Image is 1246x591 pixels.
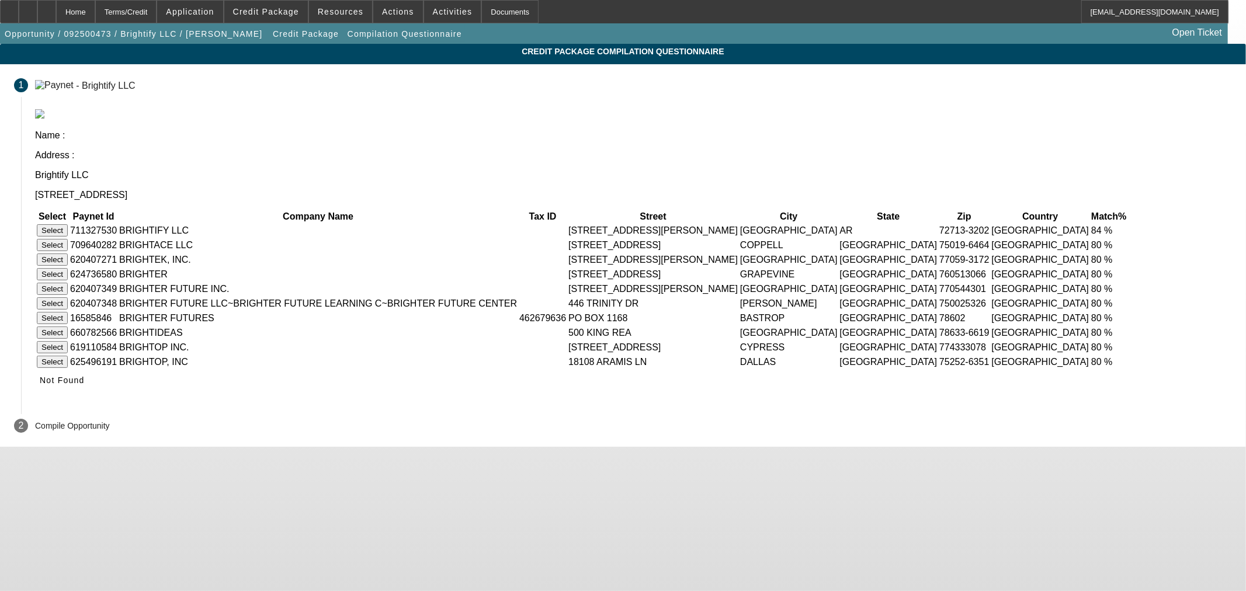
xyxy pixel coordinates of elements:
[19,420,24,431] span: 2
[37,283,68,295] button: Select
[839,253,938,266] td: [GEOGRAPHIC_DATA]
[433,7,473,16] span: Activities
[991,267,1090,281] td: [GEOGRAPHIC_DATA]
[1091,355,1127,368] td: 80 %
[119,282,518,295] td: BRIGHTER FUTURE INC.
[740,211,838,223] th: City
[119,224,518,237] td: BRIGHTIFY LLC
[35,190,1232,200] p: [STREET_ADDRESS]
[991,224,1090,237] td: [GEOGRAPHIC_DATA]
[1091,340,1127,354] td: 80 %
[939,282,990,295] td: 770544301
[37,268,68,280] button: Select
[939,253,990,266] td: 77059-3172
[839,326,938,339] td: [GEOGRAPHIC_DATA]
[991,311,1090,325] td: [GEOGRAPHIC_DATA]
[740,355,838,368] td: DALLAS
[35,109,44,119] img: paynet_logo.jpg
[568,224,738,237] td: [STREET_ADDRESS][PERSON_NAME]
[839,224,938,237] td: AR
[35,150,1232,161] p: Address :
[1091,238,1127,252] td: 80 %
[519,211,567,223] th: Tax ID
[37,239,68,251] button: Select
[991,253,1090,266] td: [GEOGRAPHIC_DATA]
[70,224,117,237] td: 711327530
[70,311,117,325] td: 16585846
[119,311,518,325] td: BRIGHTER FUTURES
[70,297,117,310] td: 620407348
[5,29,263,39] span: Opportunity / 092500473 / Brightify LLC / [PERSON_NAME]
[35,370,89,391] button: Not Found
[568,211,738,223] th: Street
[939,211,990,223] th: Zip
[70,238,117,252] td: 709640282
[839,282,938,295] td: [GEOGRAPHIC_DATA]
[939,224,990,237] td: 72713-3202
[424,1,481,23] button: Activities
[37,341,68,353] button: Select
[939,326,990,339] td: 78633-6619
[1091,326,1127,339] td: 80 %
[70,253,117,266] td: 620407271
[1091,267,1127,281] td: 80 %
[839,340,938,354] td: [GEOGRAPHIC_DATA]
[991,340,1090,354] td: [GEOGRAPHIC_DATA]
[318,7,363,16] span: Resources
[1091,253,1127,266] td: 80 %
[568,282,738,295] td: [STREET_ADDRESS][PERSON_NAME]
[568,297,738,310] td: 446 TRINITY DR
[157,1,223,23] button: Application
[76,80,135,90] div: - Brightify LLC
[70,267,117,281] td: 624736580
[568,326,738,339] td: 500 KING REA
[568,267,738,281] td: [STREET_ADDRESS]
[224,1,308,23] button: Credit Package
[119,238,518,252] td: BRIGHTACE LLC
[939,238,990,252] td: 75019-6464
[70,326,117,339] td: 660782566
[270,23,342,44] button: Credit Package
[37,312,68,324] button: Select
[740,326,838,339] td: [GEOGRAPHIC_DATA]
[839,267,938,281] td: [GEOGRAPHIC_DATA]
[119,355,518,368] td: BRIGHTOP, INC
[37,253,68,266] button: Select
[740,297,838,310] td: [PERSON_NAME]
[740,238,838,252] td: COPPELL
[35,170,1232,180] p: Brightify LLC
[37,356,68,368] button: Select
[119,297,518,310] td: BRIGHTER FUTURE LLC~BRIGHTER FUTURE LEARNING C~BRIGHTER FUTURE CENTER
[382,7,414,16] span: Actions
[740,282,838,295] td: [GEOGRAPHIC_DATA]
[348,29,462,39] span: Compilation Questionnaire
[70,282,117,295] td: 620407349
[37,297,68,310] button: Select
[19,80,24,91] span: 1
[839,211,938,223] th: State
[1168,23,1227,43] a: Open Ticket
[740,267,838,281] td: GRAPEVINE
[1091,311,1127,325] td: 80 %
[35,80,74,91] img: Paynet
[991,238,1090,252] td: [GEOGRAPHIC_DATA]
[568,253,738,266] td: [STREET_ADDRESS][PERSON_NAME]
[37,326,68,339] button: Select
[40,376,85,385] span: Not Found
[939,340,990,354] td: 774333078
[939,311,990,325] td: 78602
[1091,224,1127,237] td: 84 %
[939,355,990,368] td: 75252-6351
[1091,282,1127,295] td: 80 %
[37,224,68,237] button: Select
[9,47,1237,56] span: Credit Package Compilation Questionnaire
[839,311,938,325] td: [GEOGRAPHIC_DATA]
[35,130,1232,141] p: Name :
[70,211,117,223] th: Paynet Id
[1091,211,1127,223] th: Match%
[273,29,339,39] span: Credit Package
[740,253,838,266] td: [GEOGRAPHIC_DATA]
[568,311,738,325] td: PO BOX 1168
[70,355,117,368] td: 625496191
[568,238,738,252] td: [STREET_ADDRESS]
